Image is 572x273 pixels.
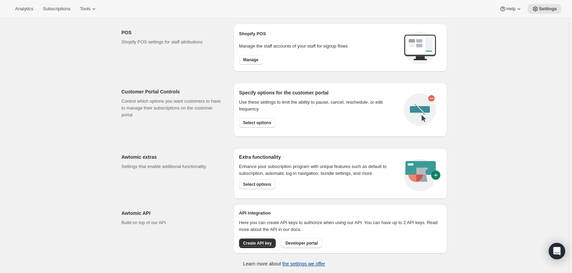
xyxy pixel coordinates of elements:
span: Manage [243,57,259,63]
span: Tools [80,6,90,12]
h2: Extra functionality [239,154,281,160]
button: Tools [76,4,101,14]
button: Manage [239,55,263,65]
h2: Specify options for the customer portal [239,89,398,96]
h2: Customer Portal Controls [122,88,223,95]
p: Control which options you want customers to have to manage their subscriptions on the customer po... [122,98,223,118]
span: Select options [243,120,271,126]
h2: API integration [239,210,442,217]
a: the settings we offer [282,261,325,266]
h2: Shopify POS [239,30,398,37]
button: Select options [239,180,275,189]
h2: POS [122,29,223,36]
div: Use these settings to limit the ability to pause, cancel, reschedule, or edit frequency. [239,99,398,113]
p: Enhance your subscription program with unique features such as default to subscription, automatic... [239,163,396,177]
span: Analytics [15,6,33,12]
p: Here you can create API keys to authorize when using our API. You can have up to 2 API keys. Read... [239,219,442,233]
p: Shopify POS settings for staff attributions [122,39,223,45]
button: Settings [528,4,561,14]
p: Settings that enable additional functionality. [122,163,223,170]
div: Open Intercom Messenger [549,243,565,259]
button: Create API key [239,238,276,248]
span: Settings [539,6,557,12]
p: Manage the staff accounts of your staff for signup flows [239,43,398,50]
span: Developer portal [285,240,318,246]
span: Help [506,6,515,12]
p: Build on top of our API. [122,219,223,226]
span: Select options [243,182,271,187]
span: Subscriptions [43,6,70,12]
button: Select options [239,118,275,128]
p: Learn more about [243,260,325,267]
button: Help [495,4,526,14]
h2: Awtomic API [122,210,223,217]
button: Subscriptions [39,4,74,14]
span: Create API key [243,240,272,246]
button: Analytics [11,4,37,14]
button: Developer portal [281,238,322,248]
h2: Awtomic extras [122,154,223,160]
